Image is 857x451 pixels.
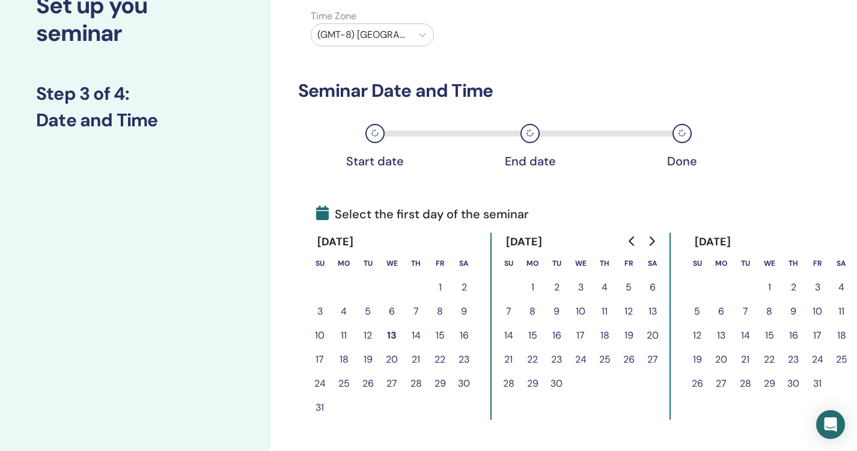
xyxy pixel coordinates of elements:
[452,275,476,299] button: 2
[544,324,569,348] button: 16
[685,233,741,251] div: [DATE]
[452,348,476,372] button: 23
[452,324,476,348] button: 16
[332,348,356,372] button: 18
[308,299,332,324] button: 3
[593,251,617,275] th: Thursday
[757,299,781,324] button: 8
[617,324,641,348] button: 19
[496,299,520,324] button: 7
[757,275,781,299] button: 1
[308,233,364,251] div: [DATE]
[829,251,853,275] th: Saturday
[623,229,642,253] button: Go to previous month
[452,372,476,396] button: 30
[316,205,529,223] span: Select the first day of the seminar
[428,299,452,324] button: 8
[709,324,733,348] button: 13
[544,348,569,372] button: 23
[733,372,757,396] button: 28
[805,324,829,348] button: 17
[308,396,332,420] button: 31
[404,372,428,396] button: 28
[733,299,757,324] button: 7
[500,154,560,168] div: End date
[685,348,709,372] button: 19
[641,299,665,324] button: 13
[709,251,733,275] th: Monday
[781,324,805,348] button: 16
[829,275,853,299] button: 4
[404,299,428,324] button: 7
[428,372,452,396] button: 29
[781,372,805,396] button: 30
[757,251,781,275] th: Wednesday
[569,324,593,348] button: 17
[356,299,380,324] button: 5
[356,251,380,275] th: Tuesday
[781,275,805,299] button: 2
[308,372,332,396] button: 24
[380,251,404,275] th: Wednesday
[757,324,781,348] button: 15
[652,154,712,168] div: Done
[452,251,476,275] th: Saturday
[496,251,520,275] th: Sunday
[805,299,829,324] button: 10
[308,348,332,372] button: 17
[805,251,829,275] th: Friday
[641,251,665,275] th: Saturday
[404,251,428,275] th: Thursday
[36,109,234,131] h3: Date and Time
[332,299,356,324] button: 4
[520,299,544,324] button: 8
[404,324,428,348] button: 14
[452,299,476,324] button: 9
[569,348,593,372] button: 24
[332,251,356,275] th: Monday
[569,275,593,299] button: 3
[593,348,617,372] button: 25
[308,324,332,348] button: 10
[641,324,665,348] button: 20
[805,372,829,396] button: 31
[520,251,544,275] th: Monday
[781,251,805,275] th: Thursday
[685,372,709,396] button: 26
[332,372,356,396] button: 25
[569,251,593,275] th: Wednesday
[496,233,552,251] div: [DATE]
[356,372,380,396] button: 26
[685,299,709,324] button: 5
[781,348,805,372] button: 23
[593,299,617,324] button: 11
[404,348,428,372] button: 21
[520,348,544,372] button: 22
[520,324,544,348] button: 15
[428,324,452,348] button: 15
[544,251,569,275] th: Tuesday
[642,229,661,253] button: Go to next month
[685,251,709,275] th: Sunday
[709,348,733,372] button: 20
[520,275,544,299] button: 1
[617,348,641,372] button: 26
[496,348,520,372] button: 21
[733,251,757,275] th: Tuesday
[829,348,853,372] button: 25
[520,372,544,396] button: 29
[593,275,617,299] button: 4
[709,299,733,324] button: 6
[496,324,520,348] button: 14
[380,299,404,324] button: 6
[829,324,853,348] button: 18
[757,348,781,372] button: 22
[544,372,569,396] button: 30
[641,275,665,299] button: 6
[757,372,781,396] button: 29
[308,251,332,275] th: Sunday
[685,324,709,348] button: 12
[345,154,405,168] div: Start date
[829,299,853,324] button: 11
[617,299,641,324] button: 12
